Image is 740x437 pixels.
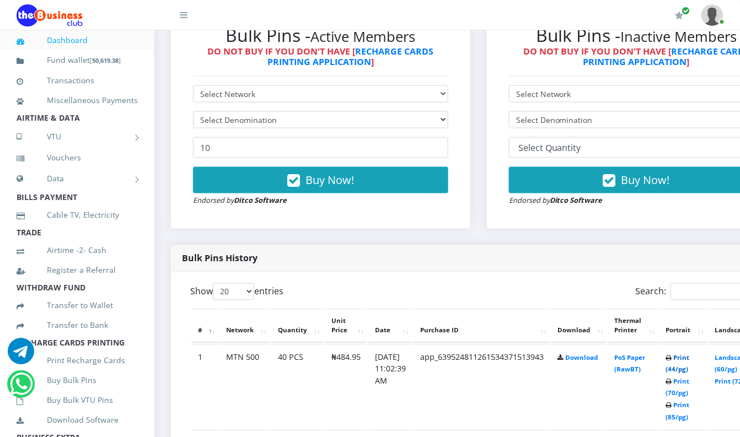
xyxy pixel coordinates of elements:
[267,45,434,68] a: RECHARGE CARDS PRINTING APPLICATION
[90,56,121,64] small: [ ]
[666,354,690,374] a: Print (44/pg)
[208,45,434,68] strong: DO NOT BUY IF YOU DON'T HAVE [ ]
[675,11,684,20] i: Renew/Upgrade Subscription
[17,165,138,192] a: Data
[414,309,550,343] th: Purchase ID: activate to sort column ascending
[234,196,287,206] strong: Ditco Software
[17,348,138,373] a: Print Recharge Cards
[311,27,416,46] small: Active Members
[182,252,258,265] strong: Bulk Pins History
[17,407,138,433] a: Download Software
[325,309,367,343] th: Unit Price: activate to sort column ascending
[17,257,138,283] a: Register a Referral
[190,283,283,300] label: Show entries
[17,123,138,150] a: VTU
[17,387,138,413] a: Buy Bulk VTU Pins
[17,68,138,93] a: Transactions
[17,202,138,228] a: Cable TV, Electricity
[191,309,218,343] th: #: activate to sort column descending
[621,172,670,187] span: Buy Now!
[666,377,690,398] a: Print (70/pg)
[550,196,603,206] strong: Ditco Software
[621,27,737,46] small: Inactive Members
[17,4,83,26] img: Logo
[666,401,690,422] a: Print (85/pg)
[608,309,658,343] th: Thermal Printer: activate to sort column ascending
[17,28,138,53] a: Dashboard
[17,238,138,263] a: Airtime -2- Cash
[305,172,354,187] span: Buy Now!
[17,312,138,338] a: Transfer to Bank
[368,344,412,430] td: [DATE] 11:02:39 AM
[219,344,270,430] td: MTN 500
[8,346,34,364] a: Chat for support
[213,283,254,300] select: Showentries
[325,344,367,430] td: ₦484.95
[193,167,448,193] button: Buy Now!
[219,309,270,343] th: Network: activate to sort column ascending
[17,293,138,318] a: Transfer to Wallet
[682,7,690,15] span: Renew/Upgrade Subscription
[92,56,119,64] b: 50,619.38
[17,368,138,393] a: Buy Bulk Pins
[509,196,603,206] small: Endorsed by
[17,145,138,170] a: Vouchers
[271,309,324,343] th: Quantity: activate to sort column ascending
[701,4,723,26] img: User
[271,344,324,430] td: 40 PCS
[414,344,550,430] td: app_639524811261534371513943
[615,354,646,374] a: PoS Paper (RawBT)
[368,309,412,343] th: Date: activate to sort column ascending
[193,137,448,158] input: Enter Quantity
[659,309,707,343] th: Portrait: activate to sort column ascending
[193,25,448,46] h2: Bulk Pins -
[17,47,138,73] a: Fund wallet[50,619.38]
[10,379,33,397] a: Chat for support
[191,344,218,430] td: 1
[551,309,607,343] th: Download: activate to sort column ascending
[566,354,598,362] a: Download
[17,88,138,113] a: Miscellaneous Payments
[193,196,287,206] small: Endorsed by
